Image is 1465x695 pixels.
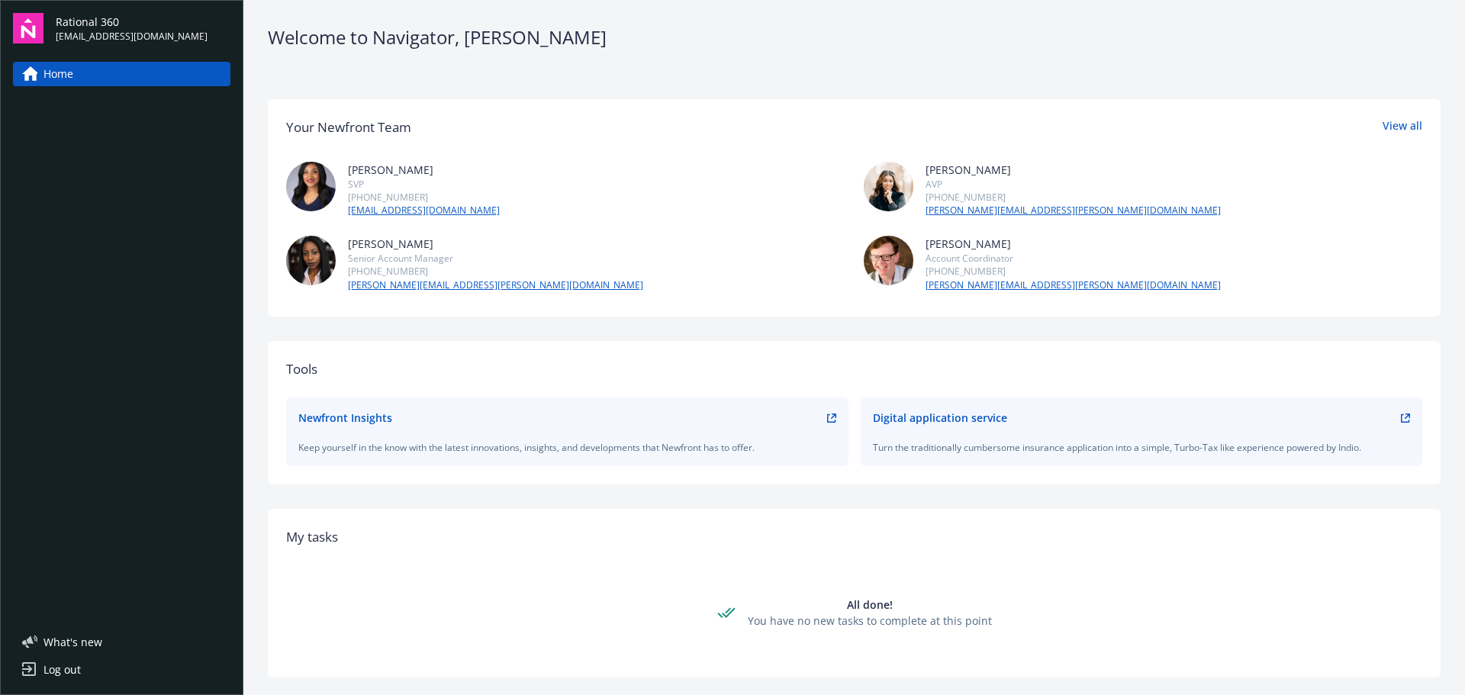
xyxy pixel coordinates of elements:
div: Log out [43,658,81,682]
div: Tools [286,359,1422,379]
span: [EMAIL_ADDRESS][DOMAIN_NAME] [56,30,208,43]
a: View all [1383,117,1422,137]
div: Your Newfront Team [286,117,411,137]
div: Keep yourself in the know with the latest innovations, insights, and developments that Newfront h... [298,441,836,454]
img: photo [864,162,913,211]
div: My tasks [286,527,1422,547]
img: photo [864,236,913,285]
div: AVP [926,178,1221,191]
div: Account Coordinator [926,252,1221,265]
button: Rational 360[EMAIL_ADDRESS][DOMAIN_NAME] [56,13,230,43]
a: [PERSON_NAME][EMAIL_ADDRESS][PERSON_NAME][DOMAIN_NAME] [926,278,1221,292]
div: Welcome to Navigator , [PERSON_NAME] [268,24,1441,50]
a: [EMAIL_ADDRESS][DOMAIN_NAME] [348,204,500,217]
div: SVP [348,178,500,191]
button: What's new [13,634,127,650]
div: Turn the traditionally cumbersome insurance application into a simple, Turbo-Tax like experience ... [873,441,1411,454]
a: Home [13,62,230,86]
div: [PERSON_NAME] [926,162,1221,178]
span: Home [43,62,73,86]
a: [PERSON_NAME][EMAIL_ADDRESS][PERSON_NAME][DOMAIN_NAME] [348,278,643,292]
div: [PHONE_NUMBER] [348,191,500,204]
img: navigator-logo.svg [13,13,43,43]
div: [PERSON_NAME] [348,236,643,252]
div: All done! [748,597,992,613]
div: Senior Account Manager [348,252,643,265]
span: Rational 360 [56,14,208,30]
div: [PERSON_NAME] [348,162,500,178]
a: [PERSON_NAME][EMAIL_ADDRESS][PERSON_NAME][DOMAIN_NAME] [926,204,1221,217]
img: photo [286,236,336,285]
div: You have no new tasks to complete at this point [748,613,992,629]
span: What ' s new [43,634,102,650]
div: [PHONE_NUMBER] [926,191,1221,204]
img: photo [286,162,336,211]
div: [PERSON_NAME] [926,236,1221,252]
div: Digital application service [873,410,1007,426]
div: [PHONE_NUMBER] [926,265,1221,278]
div: Newfront Insights [298,410,392,426]
div: [PHONE_NUMBER] [348,265,643,278]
